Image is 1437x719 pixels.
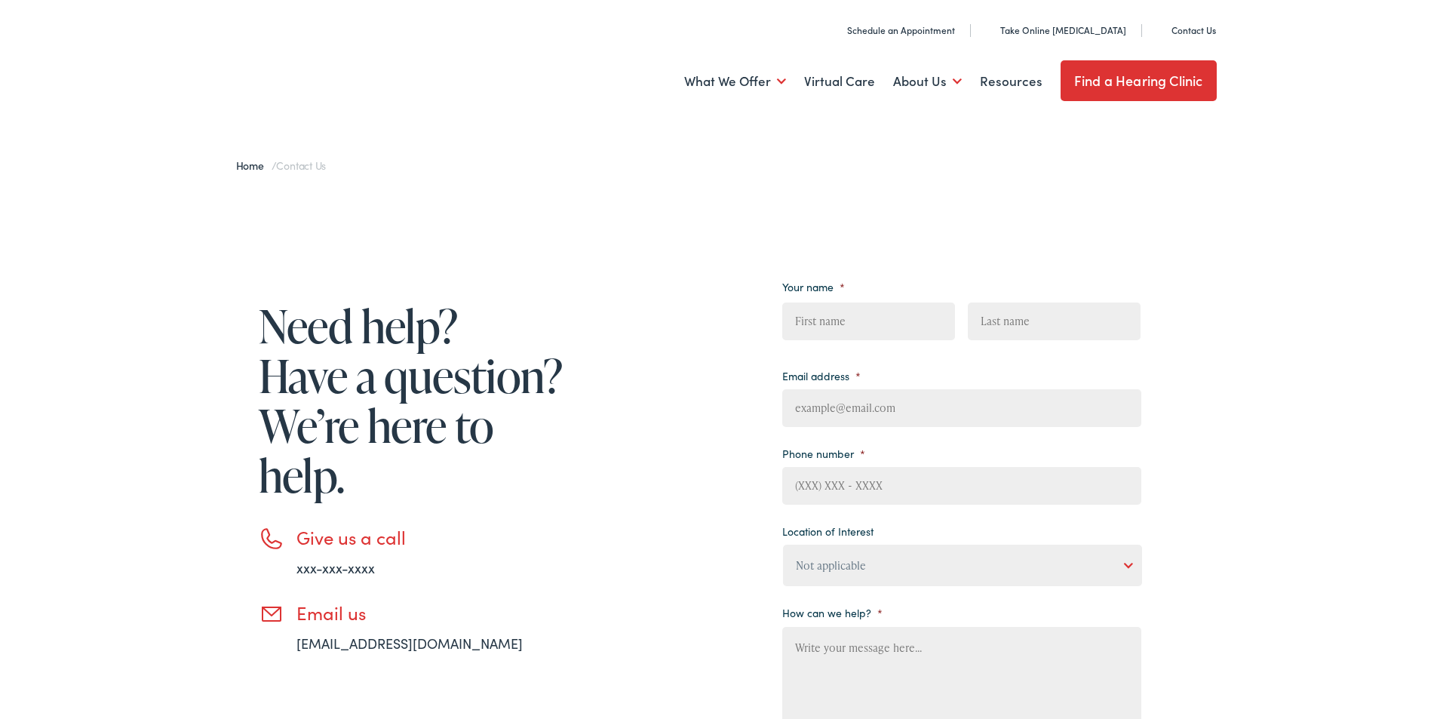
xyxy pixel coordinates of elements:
[296,602,568,624] h3: Email us
[782,280,845,293] label: Your name
[782,369,861,383] label: Email address
[1155,23,1216,36] a: Contact Us
[236,158,272,173] a: Home
[296,634,523,653] a: [EMAIL_ADDRESS][DOMAIN_NAME]
[1061,60,1217,101] a: Find a Hearing Clinic
[276,158,326,173] span: Contact Us
[782,447,865,460] label: Phone number
[831,23,841,38] img: utility icon
[782,524,874,538] label: Location of Interest
[296,558,375,577] a: xxx-xxx-xxxx
[980,54,1042,109] a: Resources
[831,23,955,36] a: Schedule an Appointment
[782,467,1141,505] input: (XXX) XXX - XXXX
[968,303,1141,340] input: Last name
[782,389,1141,427] input: example@email.com
[236,158,327,173] span: /
[782,303,955,340] input: First name
[1155,23,1165,38] img: utility icon
[804,54,875,109] a: Virtual Care
[296,527,568,548] h3: Give us a call
[259,301,568,500] h1: Need help? Have a question? We’re here to help.
[984,23,994,38] img: utility icon
[893,54,962,109] a: About Us
[684,54,786,109] a: What We Offer
[782,606,883,619] label: How can we help?
[984,23,1126,36] a: Take Online [MEDICAL_DATA]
